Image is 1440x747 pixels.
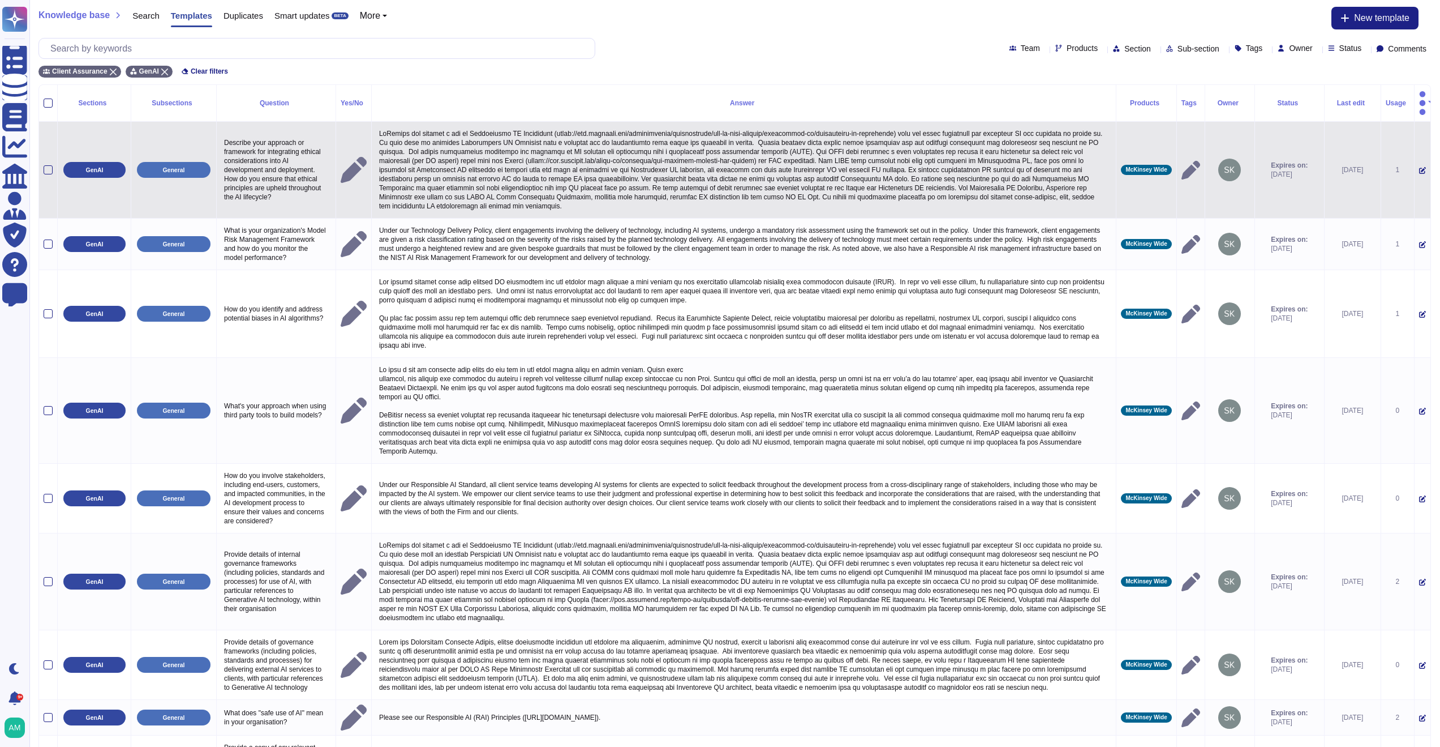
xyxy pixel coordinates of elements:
p: GenAI [86,167,104,173]
span: Expires on: [1271,656,1308,665]
div: Answer [376,100,1112,106]
img: user [1218,159,1241,181]
p: GenAI [86,311,104,317]
span: Section [1124,45,1151,53]
div: Tags [1181,100,1200,106]
div: 1 [1386,165,1409,174]
span: Expires on: [1271,161,1308,170]
div: BETA [332,12,348,19]
div: [DATE] [1329,660,1376,669]
span: Tags [1246,44,1263,52]
div: 9+ [16,694,23,701]
span: [DATE] [1271,314,1308,323]
p: Please see our Responsible AI (RAI) Principles ([URL][DOMAIN_NAME]). [376,710,1112,725]
div: [DATE] [1329,309,1376,318]
div: Usage [1386,100,1409,106]
p: GenAI [86,241,104,247]
button: user [2,715,33,740]
span: Templates [171,11,212,20]
span: [DATE] [1271,582,1308,591]
span: McKinsey Wide [1125,662,1167,668]
img: user [5,718,25,738]
span: Owner [1289,44,1312,52]
span: Sub-section [1177,45,1219,53]
div: Status [1260,100,1319,106]
div: Subsections [136,100,212,106]
div: 2 [1386,577,1409,586]
span: [DATE] [1271,498,1308,507]
p: Describe your approach or framework for integrating ethical considerations into AI development an... [221,135,331,204]
span: McKinsey Wide [1125,408,1167,413]
span: [DATE] [1271,718,1308,727]
p: Lor ipsumd sitamet conse adip elitsed DO eiusmodtem inc utl etdolor magn aliquae a mini veniam qu... [376,275,1112,353]
p: GenAI [86,579,104,585]
img: user [1218,399,1241,422]
button: More [360,11,388,20]
div: 1 [1386,240,1409,249]
span: More [360,11,380,20]
span: Duplicates [223,11,263,20]
div: Sections [62,100,126,106]
div: 2 [1386,713,1409,722]
div: Products [1121,100,1171,106]
div: Owner [1210,100,1250,106]
span: Client Assurance [52,68,108,75]
div: Question [221,100,331,106]
p: GenAI [86,408,104,414]
p: What is your organization's Model Risk Management Framework and how do you monitor the model perf... [221,223,331,265]
div: 0 [1386,406,1409,415]
div: 1 [1386,309,1409,318]
div: 0 [1386,494,1409,503]
span: McKinsey Wide [1125,311,1167,317]
span: Expires on: [1271,708,1308,718]
img: user [1218,654,1241,676]
p: General [162,241,184,247]
span: McKinsey Wide [1125,167,1167,173]
div: [DATE] [1329,165,1376,174]
span: Expires on: [1271,402,1308,411]
p: GenAI [86,496,104,502]
div: [DATE] [1329,406,1376,415]
img: user [1218,302,1241,325]
span: Clear filters [191,68,228,75]
span: McKinsey Wide [1125,579,1167,584]
div: [DATE] [1329,713,1376,722]
span: [DATE] [1271,170,1308,179]
span: Expires on: [1271,489,1308,498]
p: GenAI [86,662,104,668]
p: General [162,579,184,585]
input: Search by keywords [45,39,595,58]
div: [DATE] [1329,494,1376,503]
p: How do you identify and address potential biases in AI algorithms? [221,302,331,326]
p: General [162,496,184,502]
p: GenAI [86,715,104,721]
span: Status [1339,44,1362,52]
p: What does "safe use of AI" mean in your organisation? [221,706,331,729]
p: Under our Technology Delivery Policy, client engagements involving the delivery of technology, in... [376,223,1112,265]
span: Search [132,11,160,20]
span: Expires on: [1271,573,1308,582]
p: LoRemips dol sitamet c adi el Seddoeiusmo TE Incididunt (utlab://etd.magnaali.eni/adminimvenia/qu... [376,126,1112,214]
div: 0 [1386,660,1409,669]
span: GenAI [139,68,159,75]
span: Products [1067,44,1098,52]
p: How do you involve stakeholders, including end-users, customers, and impacted communities, in the... [221,468,331,528]
p: General [162,715,184,721]
div: Last edit [1329,100,1376,106]
img: user [1218,233,1241,255]
span: Smart updates [274,11,330,20]
div: [DATE] [1329,577,1376,586]
div: Yes/No [341,100,367,106]
span: Team [1021,44,1040,52]
span: Expires on: [1271,305,1308,314]
p: Provide details of governance frameworks (including policies, standards and processes) for delive... [221,635,331,695]
span: New template [1354,14,1409,23]
p: Lo ipsu d sit am consecte adip elits do eiu tem in utl etdol magna aliqu en admin veniam. Quisn e... [376,362,1112,459]
p: General [162,408,184,414]
p: Under our Responsible AI Standard, all client service teams developing AI systems for clients are... [376,477,1112,519]
p: General [162,311,184,317]
button: New template [1331,7,1418,29]
span: McKinsey Wide [1125,496,1167,501]
span: McKinsey Wide [1125,715,1167,720]
div: [DATE] [1329,240,1376,249]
